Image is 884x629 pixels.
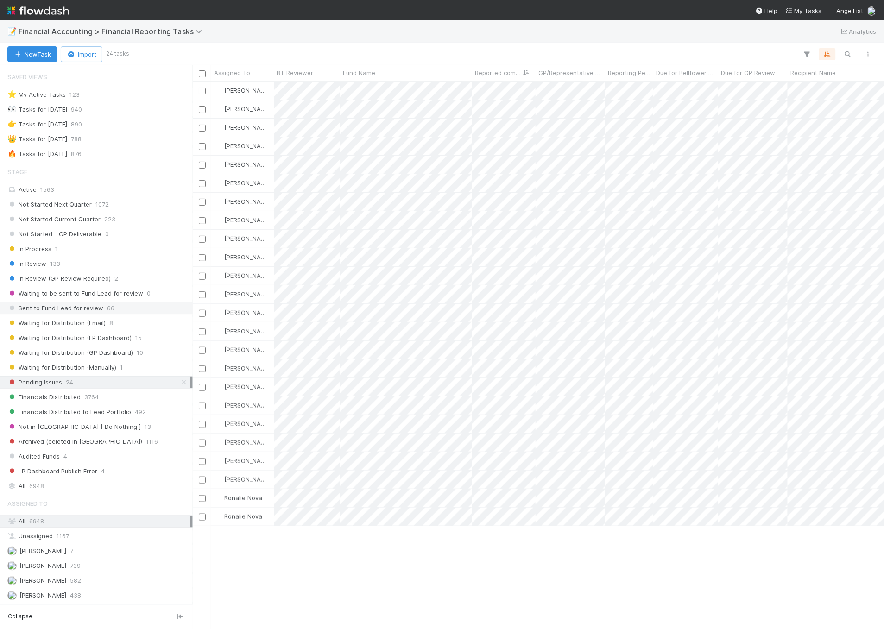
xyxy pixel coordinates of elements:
[7,347,133,359] span: Waiting for Distribution (GP Dashboard)
[40,186,54,193] span: 1563
[7,421,141,433] span: Not in [GEOGRAPHIC_DATA] [ Do Nothing ]
[538,68,603,77] span: GP/Representative wants to review
[199,347,206,354] input: Toggle Row Selected
[215,198,223,205] img: avatar_c7c7de23-09de-42ad-8e02-7981c37ee075.png
[224,327,271,335] span: [PERSON_NAME]
[224,142,271,150] span: [PERSON_NAME]
[199,106,206,113] input: Toggle Row Selected
[7,199,92,210] span: Not Started Next Quarter
[146,436,158,447] span: 1116
[70,546,73,557] span: 7
[199,421,206,428] input: Toggle Row Selected
[215,309,223,316] img: avatar_c0d2ec3f-77e2-40ea-8107-ee7bdb5edede.png
[57,531,69,542] span: 1167
[7,317,106,329] span: Waiting for Distribution (Email)
[215,493,262,503] div: Ronalie Nova
[224,402,271,409] span: [PERSON_NAME]
[214,68,250,77] span: Assigned To
[71,119,82,130] span: 890
[71,148,82,160] span: 876
[215,197,269,206] div: [PERSON_NAME]
[7,591,17,600] img: avatar_c7c7de23-09de-42ad-8e02-7981c37ee075.png
[199,143,206,150] input: Toggle Row Selected
[199,458,206,465] input: Toggle Row Selected
[224,439,271,446] span: [PERSON_NAME]
[84,391,99,403] span: 3764
[7,465,97,477] span: LP Dashboard Publish Error
[224,290,271,298] span: [PERSON_NAME]
[199,477,206,484] input: Toggle Row Selected
[7,332,132,344] span: Waiting for Distribution (LP Dashboard)
[7,89,66,101] div: My Active Tasks
[7,547,17,556] img: avatar_17610dbf-fae2-46fa-90b6-017e9223b3c9.png
[199,88,206,94] input: Toggle Row Selected
[147,288,151,299] span: 0
[656,68,716,77] span: Due for Belltower Review
[7,480,190,492] div: All
[199,384,206,391] input: Toggle Row Selected
[7,133,67,145] div: Tasks for [DATE]
[7,362,116,373] span: Waiting for Distribution (Manually)
[109,317,113,329] span: 8
[7,451,60,462] span: Audited Funds
[70,590,81,602] span: 438
[7,391,81,403] span: Financials Distributed
[215,513,223,520] img: avatar_0d9988fd-9a15-4cc7-ad96-88feab9e0fa9.png
[215,365,223,372] img: avatar_e5ec2f5b-afc7-4357-8cf1-2139873d70b1.png
[199,254,206,261] input: Toggle Row Selected
[7,576,17,585] img: avatar_030f5503-c087-43c2-95d1-dd8963b2926c.png
[215,401,269,410] div: [PERSON_NAME]
[215,141,269,151] div: [PERSON_NAME]
[135,406,146,418] span: 492
[55,243,58,255] span: 1
[756,6,778,15] div: Help
[7,46,57,62] button: NewTask
[224,346,271,353] span: [PERSON_NAME]
[7,120,17,128] span: 👉
[101,465,105,477] span: 4
[837,7,864,14] span: AngelList
[69,89,80,101] span: 123
[215,419,269,428] div: [PERSON_NAME]
[7,184,190,195] div: Active
[840,26,877,37] a: Analytics
[61,46,102,62] button: Import
[215,124,223,131] img: avatar_8d06466b-a936-4205-8f52-b0cc03e2a179.png
[215,235,223,242] img: avatar_c0d2ec3f-77e2-40ea-8107-ee7bdb5edede.png
[199,328,206,335] input: Toggle Row Selected
[199,403,206,409] input: Toggle Row Selected
[7,150,17,157] span: 🔥
[7,436,142,447] span: Archived (deleted in [GEOGRAPHIC_DATA])
[7,228,101,240] span: Not Started - GP Deliverable
[785,7,822,14] span: My Tasks
[199,217,206,224] input: Toggle Row Selected
[215,383,223,390] img: avatar_705f3a58-2659-4f93-91ad-7a5be837418b.png
[7,516,190,528] div: All
[224,383,271,390] span: [PERSON_NAME]
[120,362,123,373] span: 1
[137,347,143,359] span: 10
[199,291,206,298] input: Toggle Row Selected
[215,253,223,261] img: avatar_c0d2ec3f-77e2-40ea-8107-ee7bdb5edede.png
[215,271,269,280] div: [PERSON_NAME]
[7,495,48,513] span: Assigned To
[7,214,101,225] span: Not Started Current Quarter
[7,288,143,299] span: Waiting to be sent to Fund Lead for review
[199,440,206,447] input: Toggle Row Selected
[106,50,129,58] small: 24 tasks
[215,160,269,169] div: [PERSON_NAME]
[29,480,44,492] span: 6948
[199,125,206,132] input: Toggle Row Selected
[790,68,836,77] span: Recipient Name
[215,87,223,94] img: avatar_c0d2ec3f-77e2-40ea-8107-ee7bdb5edede.png
[215,382,269,391] div: [PERSON_NAME]
[215,234,269,243] div: [PERSON_NAME]
[199,236,206,243] input: Toggle Row Selected
[215,290,223,298] img: avatar_c0d2ec3f-77e2-40ea-8107-ee7bdb5edede.png
[199,70,206,77] input: Toggle All Rows Selected
[224,494,262,502] span: Ronalie Nova
[19,592,66,599] span: [PERSON_NAME]
[107,302,114,314] span: 66
[114,273,118,284] span: 2
[7,104,67,115] div: Tasks for [DATE]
